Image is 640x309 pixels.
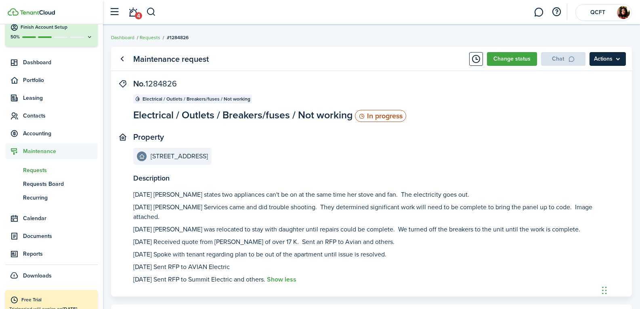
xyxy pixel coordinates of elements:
a: Reports [5,246,98,262]
p: [DATE] [PERSON_NAME] Services came and did trouble shooting. They determined significant work wil... [133,202,610,222]
span: Electrical / Outlets / Breakers/fuses / Not working [143,95,250,103]
span: Requests [23,166,98,174]
button: Change status [487,52,537,66]
span: Contacts [23,111,98,120]
span: Maintenance [23,147,98,156]
p: [DATE] Spoke with tenant regarding plan to be out of the apartment until issue is resolved. [133,250,610,259]
span: Accounting [23,129,98,138]
a: Requests [140,34,160,41]
a: Dashboard [5,55,98,70]
img: QCFT [617,6,630,19]
panel-main-title: Description [133,173,610,184]
span: 4 [135,12,142,19]
a: Notifications [125,2,141,23]
status: In progress [355,110,406,122]
div: Drag [602,278,607,303]
a: Go back [115,52,129,66]
a: Requests [5,163,98,177]
span: Reports [23,250,98,258]
panel-main-description: Electrical / Outlets / Breakers/fuses / Not working [133,107,406,123]
p: [DATE] [PERSON_NAME] states two appliances can't be on at the same time her stove and fan. The el... [133,190,610,200]
span: QCFT [581,10,614,15]
span: Recurring [23,193,98,202]
div: Free Trial [21,296,94,304]
span: Documents [23,232,98,240]
span: Downloads [23,271,52,280]
button: Actions [590,52,626,66]
p: [DATE] Received quote from [PERSON_NAME] of over 17 K. Sent an RFP to Avian and others. [133,237,610,247]
a: Recurring [5,191,98,204]
a: Messaging [531,2,546,23]
span: 1284826 [145,78,177,90]
span: Dashboard [23,58,98,67]
h4: Finish Account Setup [21,24,93,31]
button: Search [146,5,156,19]
iframe: Chat Widget [600,270,640,309]
a: Requests Board [5,177,98,191]
p: 50% [10,34,20,40]
button: Open sidebar [107,4,122,20]
p: [DATE] Sent RFP to Summit Electric and others. [133,275,610,284]
p: [DATE] [PERSON_NAME] was relocated to stay with daughter until repairs could be complete. We turn... [133,225,610,234]
span: #1284826 [167,34,189,41]
panel-main-title: No. [133,79,177,88]
span: Portfolio [23,76,98,84]
p: [DATE] Sent RFP to AVIAN Electric [133,262,610,272]
span: Requests Board [23,180,98,188]
panel-main-title: Maintenance request [133,55,209,64]
img: TenantCloud [20,10,55,15]
button: Open resource center [550,5,563,19]
e-details-info-title: [STREET_ADDRESS] [151,153,208,160]
button: Finish Account Setup50% [5,17,98,46]
button: Timeline [469,52,483,66]
span: Leasing [23,94,98,102]
panel-main-title: Property [133,132,164,142]
span: Calendar [23,214,98,223]
img: TenantCloud [8,8,19,16]
a: Dashboard [111,34,134,41]
button: Show less [267,276,296,283]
